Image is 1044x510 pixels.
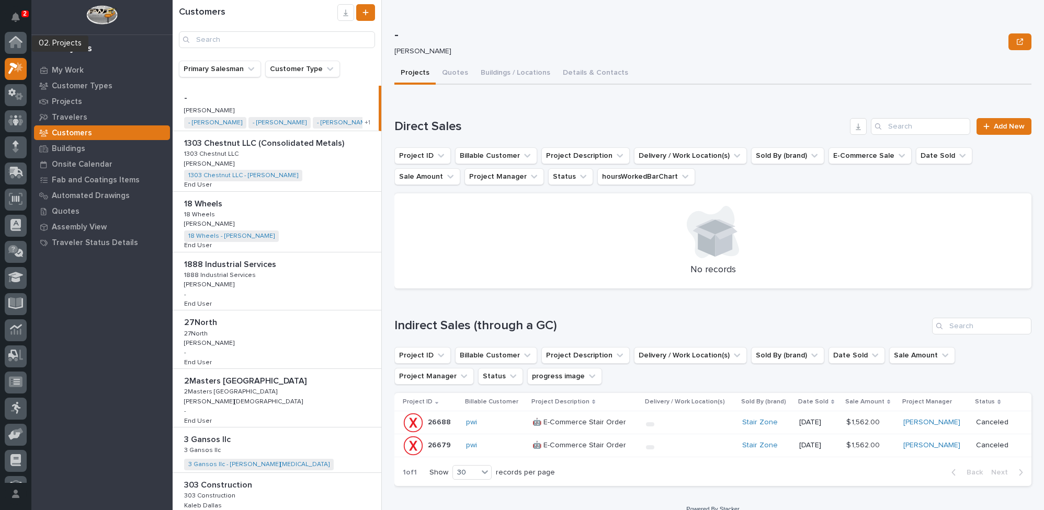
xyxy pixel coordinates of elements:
p: 1303 Chestnut LLC [184,148,241,158]
p: Sale Amount [845,396,884,408]
button: Details & Contacts [557,63,634,85]
p: Traveler Status Details [52,238,138,248]
a: Quotes [31,203,173,219]
a: pwi [466,418,477,427]
p: 26688 [428,416,453,427]
p: Sold By (brand) [741,396,786,408]
a: 27North27North 27North27North [PERSON_NAME][PERSON_NAME] -End UserEnd User [173,310,381,369]
tr: 2668826688 pwi 🤖 E-Commerce Stair Order🤖 E-Commerce Stair Order Stair Zone [DATE]$ 1,562.00$ 1,56... [394,411,1031,434]
button: Notifications [5,6,27,28]
p: Canceled [976,418,1015,427]
button: Delivery / Work Location(s) [634,147,747,164]
p: records per page [496,468,555,477]
p: - [184,349,186,356]
p: - [394,28,1004,43]
p: Project Description [531,396,589,408]
p: [PERSON_NAME] [394,47,1000,56]
p: My Work [52,66,84,75]
div: 02. Projects [40,43,92,55]
p: [DATE] [799,441,838,450]
button: Status [478,368,523,385]
span: Next [991,468,1014,477]
p: End User [184,357,214,366]
button: Primary Salesman [179,61,261,77]
a: - [PERSON_NAME] [253,119,307,126]
input: Search [871,118,970,135]
button: Quotes [436,63,474,85]
p: 27North [184,316,219,328]
h1: Customers [179,7,337,18]
p: End User [184,415,214,425]
tr: 2667926679 pwi 🤖 E-Commerce Stair Order🤖 E-Commerce Stair Order Stair Zone [DATE]$ 1,562.00$ 1,56... [394,434,1031,457]
p: Billable Customer [465,396,518,408]
h1: Direct Sales [394,119,846,134]
button: Sale Amount [889,347,955,364]
a: pwi [466,441,477,450]
div: 30 [453,467,478,478]
p: [PERSON_NAME] [184,218,236,228]
p: Automated Drawings [52,191,130,201]
p: Fab and Coatings Items [52,176,140,185]
p: [PERSON_NAME] [184,105,236,114]
a: 3 Gansos llc3 Gansos llc 3 Gansos llc3 Gansos llc 3 Gansos llc - [PERSON_NAME][MEDICAL_DATA] [173,427,381,473]
h1: Indirect Sales (through a GC) [394,318,928,333]
p: Quotes [52,207,80,216]
p: 26679 [428,439,453,450]
a: Add New [977,118,1031,135]
p: Customers [52,129,92,138]
p: 18 Wheels [184,209,217,218]
p: 2 [23,10,27,17]
button: Customer Type [265,61,340,77]
a: [PERSON_NAME] [903,418,960,427]
p: - [184,91,189,103]
p: Assembly View [52,223,107,232]
a: 3 Gansos llc - [PERSON_NAME][MEDICAL_DATA] [188,461,330,468]
button: Project Manager [394,368,474,385]
button: Project Description [541,147,630,164]
div: Notifications2 [13,13,27,29]
button: Project ID [394,347,451,364]
a: Travelers [31,109,173,125]
button: E-Commerce Sale [829,147,912,164]
span: + 1 [365,120,370,126]
p: [PERSON_NAME] [184,158,236,168]
a: [PERSON_NAME] [903,441,960,450]
button: Project ID [394,147,451,164]
p: 🤖 E-Commerce Stair Order [532,416,628,427]
a: 1303 Chestnut LLC (Consolidated Metals)1303 Chestnut LLC (Consolidated Metals) 1303 Chestnut LLC1... [173,131,381,192]
a: Customer Types [31,78,173,94]
a: - [PERSON_NAME] [317,119,371,126]
p: 🤖 E-Commerce Stair Order [532,439,628,450]
a: Assembly View [31,219,173,235]
p: End User [184,298,214,308]
p: Delivery / Work Location(s) [645,396,725,408]
button: Project Manager [464,168,544,185]
a: Stair Zone [742,441,778,450]
p: [PERSON_NAME] [184,338,236,347]
button: Buildings / Locations [474,63,557,85]
p: 27North [184,328,210,338]
a: Automated Drawings [31,188,173,203]
a: 1303 Chestnut LLC - [PERSON_NAME] [188,172,298,179]
button: Status [548,168,593,185]
a: Buildings [31,141,173,156]
a: Projects [31,94,173,109]
p: 18 Wheels [184,197,224,209]
p: Customer Types [52,82,112,91]
p: 1888 Industrial Services [184,258,278,270]
a: Fab and Coatings Items [31,172,173,188]
p: Project ID [403,396,433,408]
p: Status [975,396,995,408]
button: Projects [394,63,436,85]
p: - [184,408,186,415]
p: Date Sold [798,396,829,408]
p: Kaleb Dallas [184,500,224,509]
a: My Work [31,62,173,78]
p: $ 1,562.00 [846,439,882,450]
button: hoursWorkedBarChart [597,168,695,185]
p: - [184,291,186,298]
input: Search [179,31,375,48]
a: 2Masters [GEOGRAPHIC_DATA]2Masters [GEOGRAPHIC_DATA] 2Masters [GEOGRAPHIC_DATA]2Masters [GEOGRAPH... [173,369,381,427]
button: Date Sold [916,147,972,164]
